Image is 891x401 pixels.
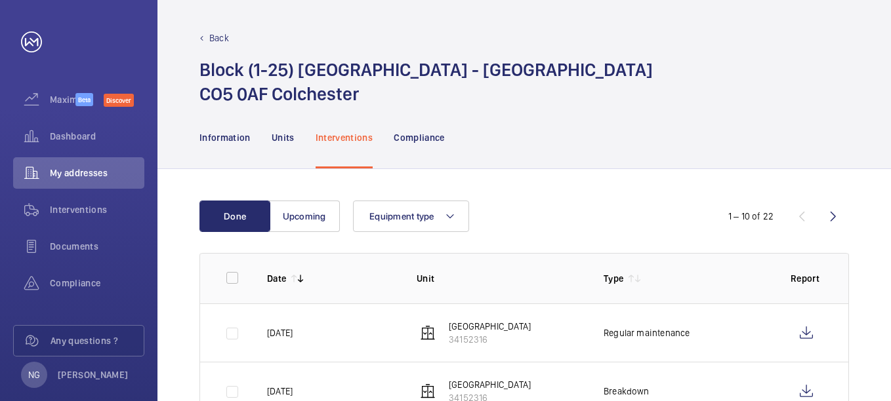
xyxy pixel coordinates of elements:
[791,272,822,285] p: Report
[51,334,144,347] span: Any questions ?
[75,93,93,106] span: Beta
[50,130,144,143] span: Dashboard
[267,326,293,339] p: [DATE]
[199,200,270,232] button: Done
[28,368,40,381] p: NG
[353,200,469,232] button: Equipment type
[267,272,286,285] p: Date
[50,93,75,106] span: Maximize
[369,211,434,221] span: Equipment type
[269,200,340,232] button: Upcoming
[604,385,650,398] p: Breakdown
[316,131,373,144] p: Interventions
[272,131,295,144] p: Units
[417,272,583,285] p: Unit
[199,58,653,106] h1: Block (1-25) [GEOGRAPHIC_DATA] - [GEOGRAPHIC_DATA] CO5 0AF Colchester
[394,131,445,144] p: Compliance
[50,240,144,253] span: Documents
[728,210,774,223] div: 1 – 10 of 22
[420,383,436,399] img: elevator.svg
[449,333,531,346] p: 34152316
[50,203,144,216] span: Interventions
[267,385,293,398] p: [DATE]
[449,320,531,333] p: [GEOGRAPHIC_DATA]
[449,378,531,391] p: [GEOGRAPHIC_DATA]
[604,272,623,285] p: Type
[199,131,251,144] p: Information
[420,325,436,341] img: elevator.svg
[50,277,144,290] span: Compliance
[104,94,134,107] span: Discover
[209,31,229,45] p: Back
[50,166,144,180] span: My addresses
[604,326,690,339] p: Regular maintenance
[58,368,129,381] p: [PERSON_NAME]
